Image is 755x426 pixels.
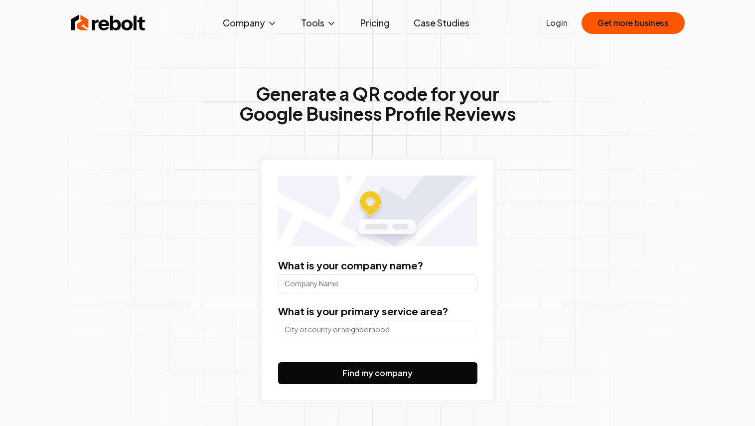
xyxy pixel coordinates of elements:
[215,13,285,33] button: Company
[546,17,568,29] a: Login
[406,13,477,33] a: Case Studies
[352,13,398,33] a: Pricing
[71,13,146,33] img: Rebolt Logo
[239,84,516,124] h1: Generate a QR code for your Google Business Profile Reviews
[278,259,423,271] label: What is your company name?
[293,13,344,33] button: Tools
[278,320,477,338] input: City or county or neighborhood
[278,362,477,384] button: Find my company
[278,274,477,292] input: Company Name
[278,305,448,317] label: What is your primary service area?
[278,176,477,246] img: Location map
[582,12,684,34] button: Get more business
